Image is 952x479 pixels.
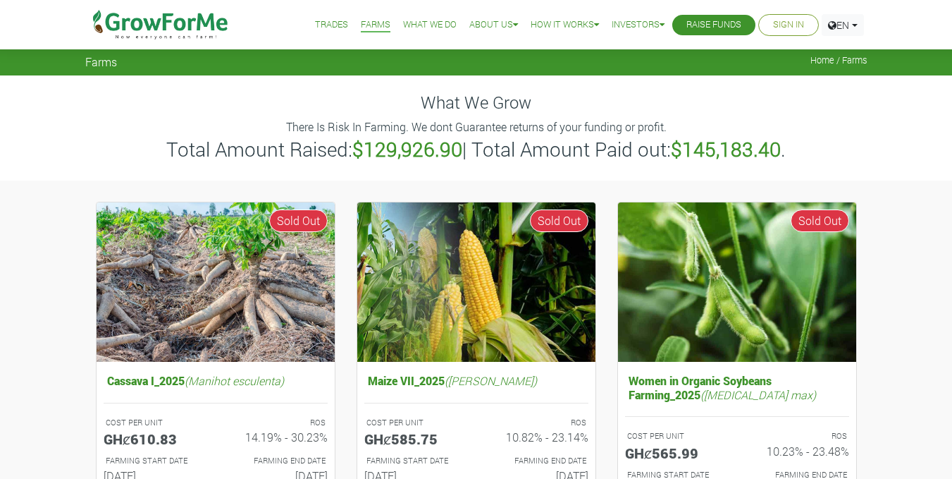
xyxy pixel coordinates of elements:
[489,455,586,467] p: FARMING END DATE
[489,417,586,429] p: ROS
[625,444,727,461] h5: GHȼ565.99
[87,138,865,162] h3: Total Amount Raised: | Total Amount Paid out: .
[487,430,588,444] h6: 10.82% - 23.14%
[357,202,595,363] img: growforme image
[750,430,847,442] p: ROS
[361,18,390,32] a: Farms
[403,18,457,32] a: What We Do
[364,370,588,391] h5: Maize VII_2025
[530,210,588,232] span: Sold Out
[104,370,328,391] h5: Cassava I_2025
[366,455,464,467] p: FARMING START DATE
[625,370,849,404] h5: Women in Organic Soybeans Farming_2025
[85,92,867,113] h4: What We Grow
[185,373,284,388] i: (Manihot esculenta)
[106,417,203,429] p: COST PER UNIT
[269,210,328,232] span: Sold Out
[700,387,816,402] i: ([MEDICAL_DATA] max)
[228,417,326,429] p: ROS
[85,55,117,68] span: Farms
[106,455,203,467] p: FARMING START DATE
[228,455,326,467] p: FARMING END DATE
[364,430,466,447] h5: GHȼ585.75
[671,136,781,162] b: $145,183.40
[822,14,864,36] a: EN
[773,18,804,32] a: Sign In
[618,202,856,363] img: growforme image
[469,18,518,32] a: About Us
[810,55,867,66] span: Home / Farms
[686,18,741,32] a: Raise Funds
[315,18,348,32] a: Trades
[445,373,537,388] i: ([PERSON_NAME])
[104,430,205,447] h5: GHȼ610.83
[87,119,865,135] p: There Is Risk In Farming. We dont Guarantee returns of your funding or profit.
[791,210,849,232] span: Sold Out
[531,18,599,32] a: How it Works
[226,430,328,444] h6: 14.19% - 30.23%
[352,136,462,162] b: $129,926.90
[612,18,664,32] a: Investors
[627,430,724,442] p: COST PER UNIT
[97,202,335,363] img: growforme image
[366,417,464,429] p: COST PER UNIT
[748,444,849,458] h6: 10.23% - 23.48%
